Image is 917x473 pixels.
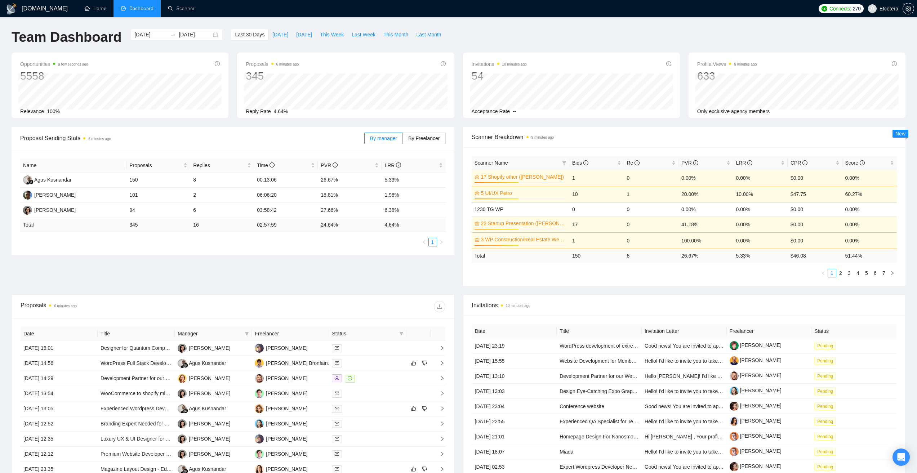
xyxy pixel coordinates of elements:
[481,219,565,227] a: 22 Startup Presentation ([PERSON_NAME])
[730,342,782,348] a: [PERSON_NAME]
[215,61,220,66] span: info-circle
[101,466,179,472] a: Magazine Layout Design - Editorial
[814,342,836,350] span: Pending
[255,436,307,441] a: PS[PERSON_NAME]
[678,202,733,216] td: 0.00%
[854,269,862,277] li: 4
[272,31,288,39] span: [DATE]
[853,5,860,13] span: 270
[475,191,480,196] span: crown
[560,449,573,455] a: Miada
[624,202,679,216] td: 0
[178,420,230,426] a: TT[PERSON_NAME]
[903,3,914,14] button: setting
[420,359,429,367] button: dislike
[6,3,17,15] img: logo
[730,463,782,469] a: [PERSON_NAME]
[178,451,230,456] a: TT[PERSON_NAME]
[531,135,554,139] time: 9 minutes ago
[255,374,264,383] img: DS
[190,173,254,188] td: 8
[408,135,440,141] span: By Freelancer
[583,160,588,165] span: info-circle
[190,188,254,203] td: 2
[814,343,839,348] a: Pending
[20,108,44,114] span: Relevance
[678,186,733,202] td: 20.00%
[624,216,679,232] td: 0
[126,203,190,218] td: 94
[697,60,757,68] span: Profile Views
[814,464,839,469] a: Pending
[569,216,624,232] td: 17
[335,391,339,396] span: mail
[666,61,671,66] span: info-circle
[335,452,339,456] span: mail
[88,137,111,141] time: 6 minutes ago
[348,376,352,380] span: message
[243,328,250,339] span: filter
[255,420,307,426] a: VY[PERSON_NAME]
[255,360,328,366] a: DB[PERSON_NAME] Bronfain
[635,160,640,165] span: info-circle
[398,328,405,339] span: filter
[189,465,226,473] div: Agus Kusnandar
[246,60,299,68] span: Proposals
[178,466,226,472] a: AKAgus Kusnandar
[274,108,288,114] span: 4.64%
[862,269,871,277] li: 5
[255,434,264,443] img: PS
[316,29,348,40] button: This Week
[170,32,176,37] span: swap-right
[730,403,782,409] a: [PERSON_NAME]
[842,170,897,186] td: 0.00%
[23,192,76,197] a: AP[PERSON_NAME]
[101,451,231,457] a: Premium Website Developer for High-Speed Custom Build
[733,170,788,186] td: 0.00%
[836,269,845,277] li: 2
[348,29,379,40] button: Last Week
[178,450,187,459] img: TT
[814,373,839,379] a: Pending
[178,374,187,383] img: AM
[560,358,709,364] a: Website Development for Member Login and Management System
[860,160,865,165] span: info-circle
[134,31,167,39] input: Start date
[255,359,264,368] img: DB
[730,387,739,396] img: c1wY7m8ZWXnIubX-lpYkQz8QSQ1v5mgv5UQmPpzmho8AMWW-HeRy9TbwhmJc8l-wsG
[255,344,264,353] img: PS
[814,357,836,365] span: Pending
[814,403,839,409] a: Pending
[121,6,126,11] span: dashboard
[845,160,865,166] span: Score
[266,465,307,473] div: [PERSON_NAME]
[730,448,782,454] a: [PERSON_NAME]
[693,160,698,165] span: info-circle
[189,420,230,428] div: [PERSON_NAME]
[475,160,508,166] span: Scanner Name
[266,420,307,428] div: [PERSON_NAME]
[168,5,195,12] a: searchScanner
[560,419,700,424] a: Experienced QA Specialist for Test Coordination and Reporting
[871,269,880,277] li: 6
[895,131,905,137] span: New
[828,269,836,277] a: 1
[730,388,782,393] a: [PERSON_NAME]
[178,405,226,411] a: AKAgus Kusnandar
[101,375,242,381] a: Development Partner for our Website (Next.js + Custom Editor)
[101,391,269,396] a: WooCommerce to shopify migration + Feature setup (Golf equipment store)
[814,418,836,425] span: Pending
[126,188,190,203] td: 101
[28,179,34,184] img: gigradar-bm.png
[441,61,446,66] span: info-circle
[266,344,307,352] div: [PERSON_NAME]
[34,176,72,184] div: Agus Kusnandar
[266,435,307,443] div: [PERSON_NAME]
[12,29,121,46] h1: Team Dashboard
[231,29,268,40] button: Last 30 Days
[822,6,827,12] img: upwork-logo.png
[246,69,299,83] div: 345
[481,189,565,197] a: 5 UI/UX Petro
[428,238,437,246] li: 1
